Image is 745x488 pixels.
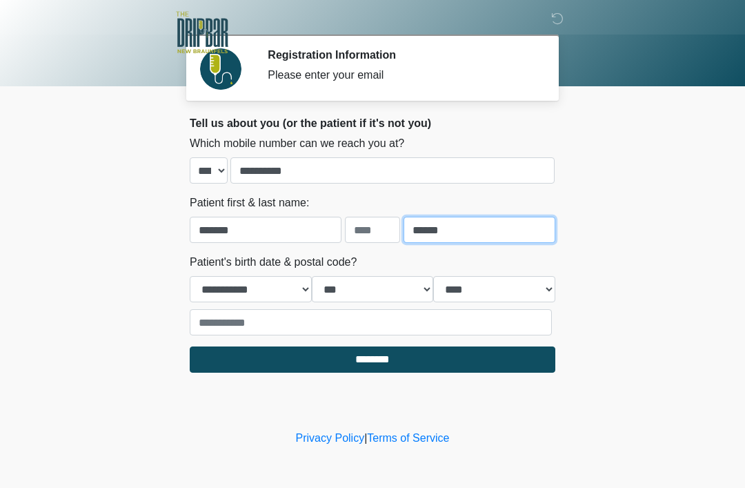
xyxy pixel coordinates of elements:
label: Patient first & last name: [190,195,309,211]
label: Which mobile number can we reach you at? [190,135,404,152]
a: Terms of Service [367,432,449,444]
h2: Tell us about you (or the patient if it's not you) [190,117,555,130]
label: Patient's birth date & postal code? [190,254,357,271]
div: Please enter your email [268,67,535,84]
a: Privacy Policy [296,432,365,444]
img: Agent Avatar [200,48,241,90]
a: | [364,432,367,444]
img: The DRIPBaR - New Braunfels Logo [176,10,228,55]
